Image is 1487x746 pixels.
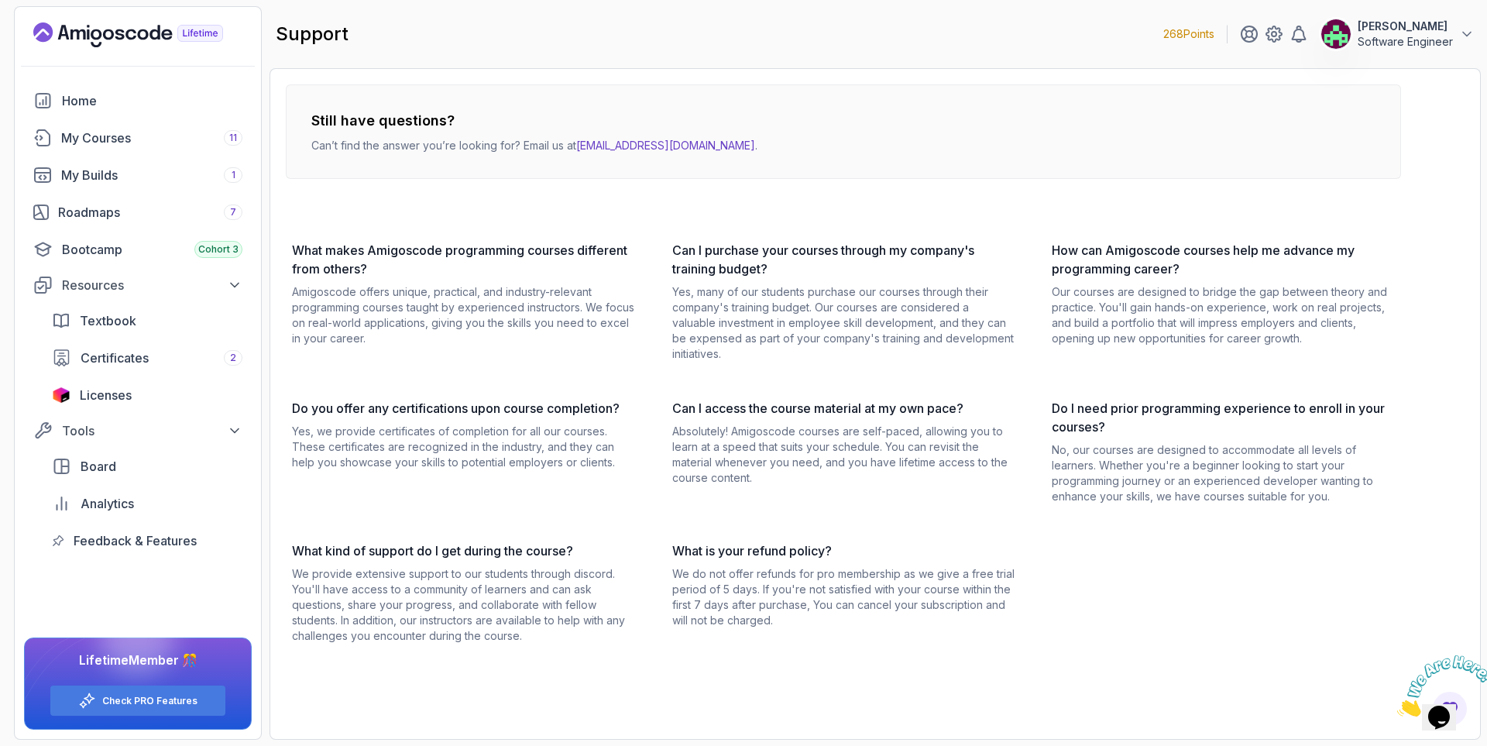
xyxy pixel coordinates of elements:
iframe: chat widget [1391,649,1487,723]
a: roadmaps [24,197,252,228]
span: Feedback & Features [74,531,197,550]
p: Software Engineer [1358,34,1453,50]
h3: What kind of support do I get during the course? [292,541,635,560]
div: Home [62,91,242,110]
span: Analytics [81,494,134,513]
h3: What is your refund policy? [672,541,1015,560]
a: certificates [43,342,252,373]
a: feedback [43,525,252,556]
button: Resources [24,271,252,299]
img: jetbrains icon [52,387,70,403]
span: 1 [232,169,235,181]
a: [EMAIL_ADDRESS][DOMAIN_NAME] [576,139,755,152]
p: Absolutely! Amigoscode courses are self-paced, allowing you to learn at a speed that suits your s... [672,424,1015,486]
span: 2 [230,352,236,364]
a: bootcamp [24,234,252,265]
div: Tools [62,421,242,440]
div: My Courses [61,129,242,147]
p: No, our courses are designed to accommodate all levels of learners. Whether you're a beginner loo... [1052,442,1395,504]
h3: Can I purchase your courses through my company's training budget? [672,241,1015,278]
a: courses [24,122,252,153]
p: 268 Points [1163,26,1214,42]
a: analytics [43,488,252,519]
h2: support [276,22,349,46]
span: Licenses [80,386,132,404]
div: Roadmaps [58,203,242,222]
p: [PERSON_NAME] [1358,19,1453,34]
img: Chat attention grabber [6,6,102,67]
p: Can’t find the answer you’re looking for? Email us at . [311,138,757,153]
span: Cohort 3 [198,243,239,256]
p: Our courses are designed to bridge the gap between theory and practice. You'll gain hands-on expe... [1052,284,1395,346]
h3: Still have questions? [311,110,757,132]
a: Check PRO Features [102,695,197,707]
div: Resources [62,276,242,294]
span: Board [81,457,116,476]
span: Certificates [81,349,149,367]
p: We provide extensive support to our students through discord. You'll have access to a community o... [292,566,635,644]
h3: What makes Amigoscode programming courses different from others? [292,241,635,278]
a: textbook [43,305,252,336]
h3: Do you offer any certifications upon course completion? [292,399,635,418]
button: user profile image[PERSON_NAME]Software Engineer [1320,19,1475,50]
a: builds [24,160,252,191]
span: Textbook [80,311,136,330]
p: We do not offer refunds for pro membership as we give a free trial period of 5 days. If you're no... [672,566,1015,628]
span: 7 [230,206,236,218]
a: home [24,85,252,116]
div: Bootcamp [62,240,242,259]
a: Landing page [33,22,259,47]
button: Check PRO Features [50,685,226,717]
h3: How can Amigoscode courses help me advance my programming career? [1052,241,1395,278]
h3: Do I need prior programming experience to enroll in your courses? [1052,399,1395,436]
button: Tools [24,417,252,445]
a: board [43,451,252,482]
h3: Can I access the course material at my own pace? [672,399,1015,418]
img: user profile image [1321,19,1351,49]
p: Yes, many of our students purchase our courses through their company's training budget. Our cours... [672,284,1015,362]
div: My Builds [61,166,242,184]
p: Yes, we provide certificates of completion for all our courses. These certificates are recognized... [292,424,635,470]
a: licenses [43,380,252,411]
p: Amigoscode offers unique, practical, and industry-relevant programming courses taught by experien... [292,284,635,346]
span: 11 [229,132,237,144]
